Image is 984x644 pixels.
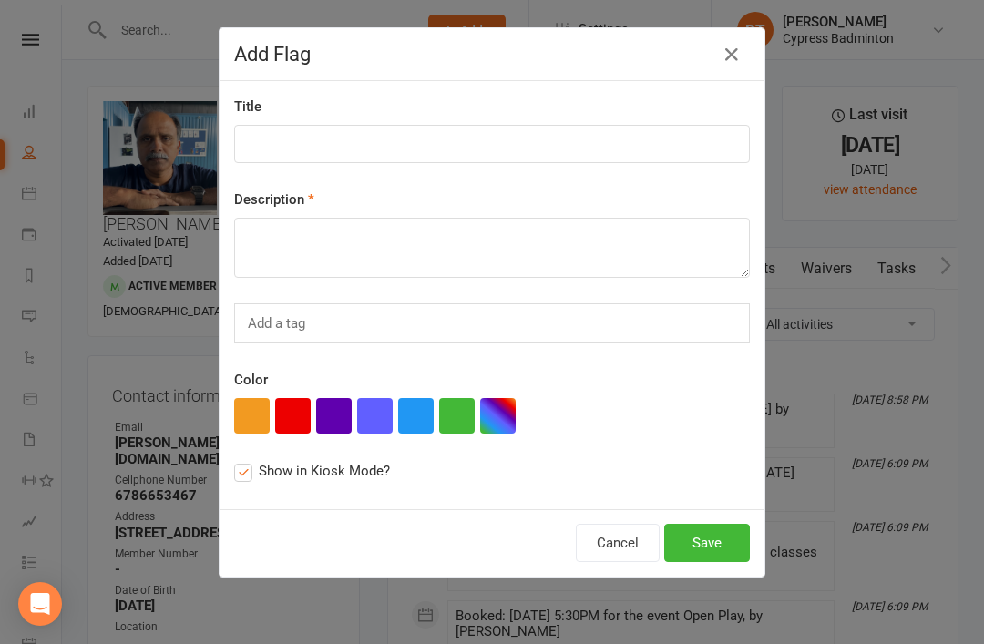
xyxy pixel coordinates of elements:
label: Title [234,96,261,118]
input: Add a tag [246,312,312,335]
span: Show in Kiosk Mode? [259,460,390,479]
label: Description [234,189,314,210]
div: Open Intercom Messenger [18,582,62,626]
label: Color [234,369,268,391]
button: Close [717,40,746,69]
button: Cancel [576,524,660,562]
button: Save [664,524,750,562]
h4: Add Flag [234,43,750,66]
